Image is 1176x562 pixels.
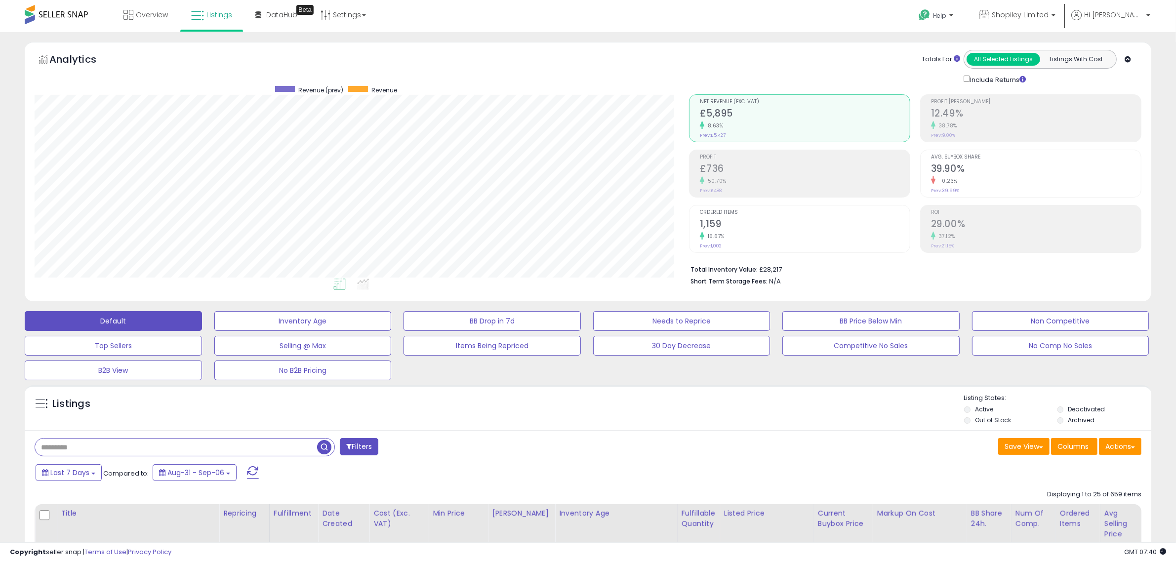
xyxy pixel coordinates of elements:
[214,311,392,331] button: Inventory Age
[933,11,946,20] span: Help
[1104,508,1140,539] div: Avg Selling Price
[103,469,149,478] span: Compared to:
[877,508,963,519] div: Markup on Cost
[214,336,392,356] button: Selling @ Max
[1099,438,1141,455] button: Actions
[935,177,958,185] small: -0.23%
[433,508,484,519] div: Min Price
[136,10,168,20] span: Overview
[296,5,314,15] div: Tooltip anchor
[1047,490,1141,499] div: Displaying 1 to 25 of 659 items
[782,336,960,356] button: Competitive No Sales
[340,438,378,455] button: Filters
[700,155,910,160] span: Profit
[931,210,1141,215] span: ROI
[972,311,1149,331] button: Non Competitive
[769,277,781,286] span: N/A
[931,243,954,249] small: Prev: 21.15%
[223,508,265,519] div: Repricing
[167,468,224,478] span: Aug-31 - Sep-06
[700,99,910,105] span: Net Revenue (Exc. VAT)
[298,86,343,94] span: Revenue (prev)
[36,464,102,481] button: Last 7 Days
[1068,405,1105,413] label: Deactivated
[1057,442,1089,451] span: Columns
[128,547,171,557] a: Privacy Policy
[931,132,955,138] small: Prev: 9.00%
[931,99,1141,105] span: Profit [PERSON_NAME]
[1124,547,1166,557] span: 2025-09-14 07:40 GMT
[700,188,722,194] small: Prev: £488
[873,504,967,543] th: The percentage added to the cost of goods (COGS) that forms the calculator for Min & Max prices.
[922,55,960,64] div: Totals For
[998,438,1050,455] button: Save View
[49,52,116,69] h5: Analytics
[967,53,1040,66] button: All Selected Listings
[931,188,959,194] small: Prev: 39.99%
[10,547,46,557] strong: Copyright
[690,277,768,285] b: Short Term Storage Fees:
[52,397,90,411] h5: Listings
[371,86,397,94] span: Revenue
[700,210,910,215] span: Ordered Items
[690,263,1134,275] li: £28,217
[931,155,1141,160] span: Avg. Buybox Share
[911,1,963,32] a: Help
[593,311,770,331] button: Needs to Reprice
[61,508,215,519] div: Title
[404,311,581,331] button: BB Drop in 7d
[1060,508,1096,529] div: Ordered Items
[266,10,297,20] span: DataHub
[25,361,202,380] button: B2B View
[964,394,1151,403] p: Listing States:
[704,233,725,240] small: 15.67%
[1015,508,1052,529] div: Num of Comp.
[373,508,424,529] div: Cost (Exc. VAT)
[593,336,770,356] button: 30 Day Decrease
[1051,438,1097,455] button: Columns
[956,74,1038,84] div: Include Returns
[274,508,314,519] div: Fulfillment
[818,508,869,529] div: Current Buybox Price
[935,233,955,240] small: 37.12%
[971,508,1007,529] div: BB Share 24h.
[975,416,1011,424] label: Out of Stock
[724,508,810,519] div: Listed Price
[975,405,993,413] label: Active
[1084,10,1143,20] span: Hi [PERSON_NAME]
[972,336,1149,356] button: No Comp No Sales
[700,132,726,138] small: Prev: £5,427
[700,243,722,249] small: Prev: 1,002
[50,468,89,478] span: Last 7 Days
[704,122,724,129] small: 8.63%
[931,218,1141,232] h2: 29.00%
[700,163,910,176] h2: £736
[1068,416,1095,424] label: Archived
[214,361,392,380] button: No B2B Pricing
[931,163,1141,176] h2: 39.90%
[1071,10,1150,32] a: Hi [PERSON_NAME]
[931,108,1141,121] h2: 12.49%
[206,10,232,20] span: Listings
[322,508,365,529] div: Date Created
[918,9,931,21] i: Get Help
[682,508,716,529] div: Fulfillable Quantity
[404,336,581,356] button: Items Being Repriced
[700,108,910,121] h2: £5,895
[492,508,551,519] div: [PERSON_NAME]
[782,311,960,331] button: BB Price Below Min
[25,336,202,356] button: Top Sellers
[84,547,126,557] a: Terms of Use
[704,177,727,185] small: 50.70%
[559,508,673,519] div: Inventory Age
[1040,53,1113,66] button: Listings With Cost
[10,548,171,557] div: seller snap | |
[25,311,202,331] button: Default
[935,122,957,129] small: 38.78%
[992,10,1049,20] span: Shopiley Limited
[153,464,237,481] button: Aug-31 - Sep-06
[690,265,758,274] b: Total Inventory Value:
[700,218,910,232] h2: 1,159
